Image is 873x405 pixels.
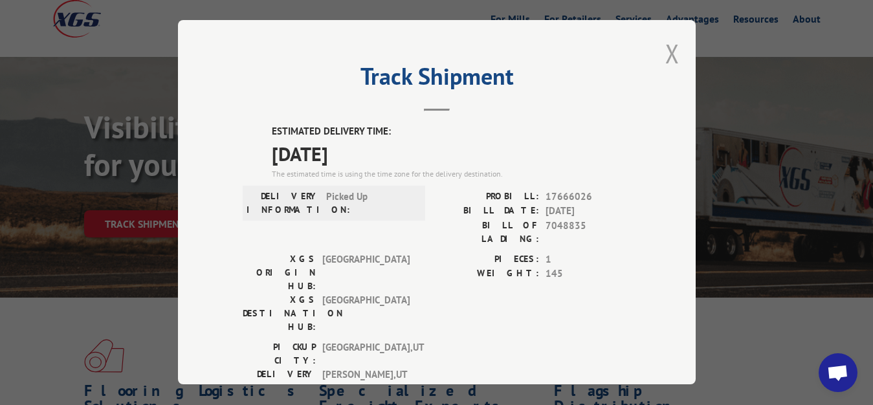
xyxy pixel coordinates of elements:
[272,139,631,168] span: [DATE]
[665,36,680,71] button: Close modal
[546,219,631,246] span: 7048835
[322,367,410,395] span: [PERSON_NAME] , UT
[322,252,410,293] span: [GEOGRAPHIC_DATA]
[272,124,631,139] label: ESTIMATED DELIVERY TIME:
[243,367,316,395] label: DELIVERY CITY:
[819,353,857,392] div: Open chat
[247,190,320,217] label: DELIVERY INFORMATION:
[243,252,316,293] label: XGS ORIGIN HUB:
[243,293,316,334] label: XGS DESTINATION HUB:
[243,67,631,92] h2: Track Shipment
[326,190,414,217] span: Picked Up
[437,204,539,219] label: BILL DATE:
[546,252,631,267] span: 1
[243,340,316,367] label: PICKUP CITY:
[322,293,410,334] span: [GEOGRAPHIC_DATA]
[546,190,631,204] span: 17666026
[437,267,539,281] label: WEIGHT:
[546,204,631,219] span: [DATE]
[437,252,539,267] label: PIECES:
[546,267,631,281] span: 145
[437,190,539,204] label: PROBILL:
[322,340,410,367] span: [GEOGRAPHIC_DATA] , UT
[437,219,539,246] label: BILL OF LADING:
[272,168,631,180] div: The estimated time is using the time zone for the delivery destination.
